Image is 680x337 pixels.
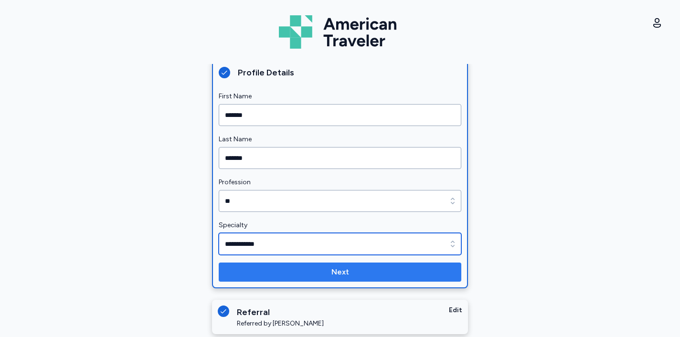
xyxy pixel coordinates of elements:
[238,66,461,79] div: Profile Details
[237,319,324,328] div: Referred by [PERSON_NAME]
[219,104,461,126] input: First Name
[219,147,461,169] input: Last Name
[331,266,349,278] span: Next
[219,220,461,231] label: Specialty
[219,263,461,282] button: Next
[279,11,401,53] img: Logo
[237,305,449,319] div: Referral
[219,177,461,188] label: Profession
[219,134,461,145] label: Last Name
[449,305,462,319] div: Edit
[219,91,461,102] label: First Name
